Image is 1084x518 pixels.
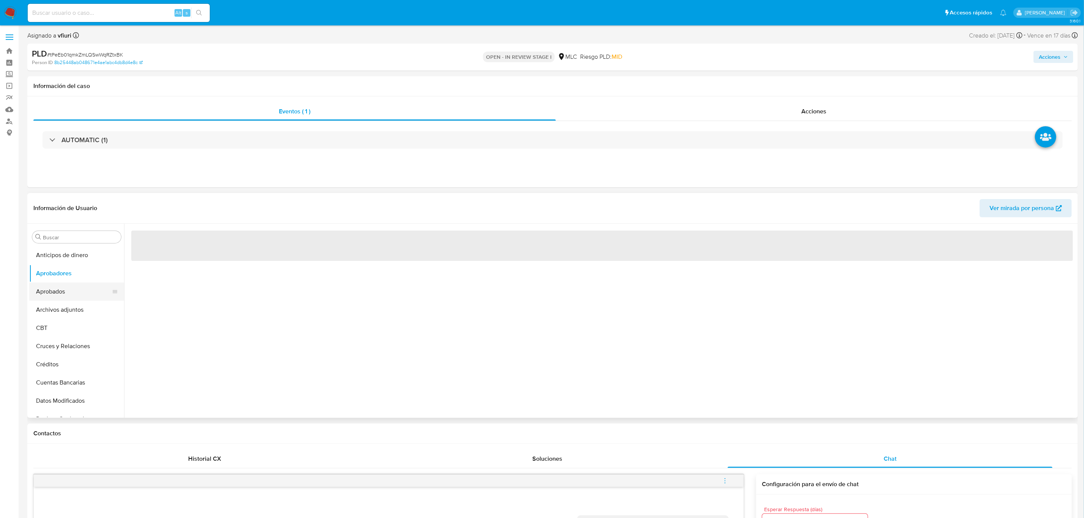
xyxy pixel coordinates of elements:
button: CBT [29,319,124,337]
span: Acciones [801,107,826,116]
button: menu-action [713,472,738,490]
span: Acciones [1039,51,1060,63]
div: AUTOMATIC (1) [42,131,1063,149]
span: # tPeEb01qmkZmLQSwWqRZtxBK [47,51,123,58]
button: Anticipos de dinero [29,246,124,264]
input: Buscar [43,234,118,241]
h3: Configuración para el envío de chat [762,480,1066,488]
a: 8b25448ab048671e4ae1abc4db8d4e8c [54,59,143,66]
div: MLC [558,53,577,61]
span: ‌ [131,231,1073,261]
button: Aprobadores [29,264,124,283]
button: Buscar [35,234,41,240]
span: Asignado a [27,31,71,40]
button: Devices Geolocation [29,410,124,428]
button: Aprobados [29,283,118,301]
span: Esperar Respuesta (días) [765,507,870,512]
h3: AUTOMATIC (1) [61,136,108,144]
span: Soluciones [532,454,562,463]
span: Chat [884,454,897,463]
p: valentina.fiuri@mercadolibre.com [1025,9,1068,16]
b: PLD [32,47,47,60]
p: OPEN - IN REVIEW STAGE I [483,52,555,62]
span: Accesos rápidos [950,9,993,17]
button: Cuentas Bancarias [29,374,124,392]
h1: Contactos [33,430,1072,437]
b: vfiuri [56,31,71,40]
b: Person ID [32,59,53,66]
span: Ver mirada por persona [990,199,1054,217]
button: Créditos [29,355,124,374]
h1: Información del caso [33,82,1072,90]
a: Notificaciones [1000,9,1007,16]
span: Vence en 17 días [1027,31,1071,40]
h1: Información de Usuario [33,204,97,212]
span: Eventos ( 1 ) [279,107,310,116]
input: Buscar usuario o caso... [28,8,210,18]
button: Acciones [1034,51,1073,63]
div: Creado el: [DATE] [969,30,1023,41]
span: Riesgo PLD: [580,53,622,61]
span: Alt [175,9,181,16]
button: Archivos adjuntos [29,301,124,319]
a: Salir [1070,9,1078,17]
span: - [1024,30,1026,41]
button: Cruces y Relaciones [29,337,124,355]
span: Historial CX [188,454,221,463]
span: s [186,9,188,16]
button: Datos Modificados [29,392,124,410]
button: search-icon [191,8,207,18]
button: Ver mirada por persona [980,199,1072,217]
span: MID [612,52,622,61]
